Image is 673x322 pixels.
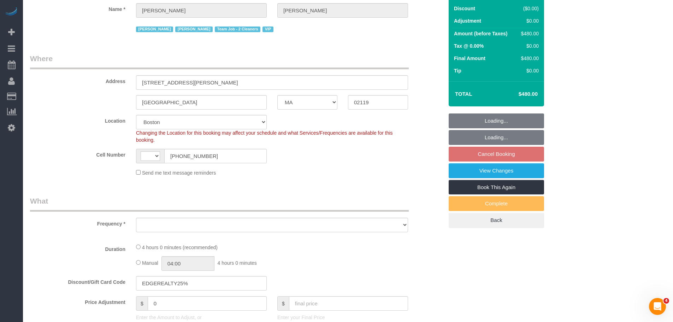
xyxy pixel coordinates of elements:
[25,243,131,253] label: Duration
[649,298,666,315] iframe: Intercom live chat
[449,163,544,178] a: View Changes
[218,260,257,266] span: 4 hours 0 minutes
[25,3,131,13] label: Name *
[136,314,267,321] p: Enter the Amount to Adjust, or
[277,296,289,311] span: $
[142,245,218,250] span: 4 hours 0 minutes (recommended)
[289,296,408,311] input: final price
[25,218,131,227] label: Frequency *
[454,17,481,24] label: Adjustment
[277,3,408,18] input: Last Name
[164,149,267,163] input: Cell Number
[30,53,409,69] legend: Where
[136,296,148,311] span: $
[25,296,131,306] label: Price Adjustment
[136,3,267,18] input: First Name
[518,17,539,24] div: $0.00
[497,91,538,97] h4: $480.00
[30,196,409,212] legend: What
[4,7,18,17] img: Automaid Logo
[25,115,131,124] label: Location
[454,55,485,62] label: Final Amount
[25,276,131,286] label: Discount/Gift Card Code
[454,5,475,12] label: Discount
[136,27,173,32] span: [PERSON_NAME]
[518,67,539,74] div: $0.00
[455,91,472,97] strong: Total
[142,260,158,266] span: Manual
[449,213,544,228] a: Back
[142,170,216,176] span: Send me text message reminders
[454,67,461,74] label: Tip
[454,42,484,49] label: Tax @ 0.00%
[136,95,267,110] input: City
[262,27,273,32] span: VIP
[518,30,539,37] div: $480.00
[518,5,539,12] div: ($0.00)
[454,30,507,37] label: Amount (before Taxes)
[518,55,539,62] div: $480.00
[136,130,393,143] span: Changing the Location for this booking may affect your schedule and what Services/Frequencies are...
[348,95,408,110] input: Zip Code
[175,27,212,32] span: [PERSON_NAME]
[518,42,539,49] div: $0.00
[663,298,669,304] span: 4
[25,75,131,85] label: Address
[449,180,544,195] a: Book This Again
[215,27,260,32] span: Team Job - 2 Cleaners
[25,149,131,158] label: Cell Number
[277,314,408,321] p: Enter your Final Price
